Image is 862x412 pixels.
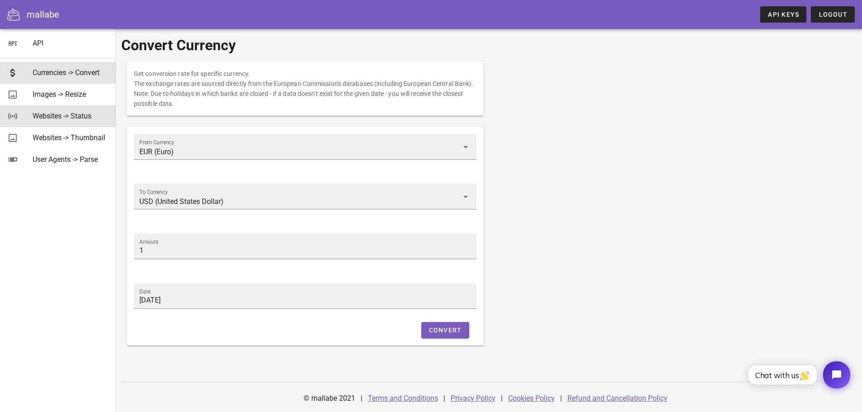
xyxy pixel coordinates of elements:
div: | [501,388,503,409]
label: Date [139,289,151,295]
button: Logout [811,6,855,23]
div: © mallabe 2021 [298,388,361,409]
div: User Agents -> Parse [33,155,109,164]
span: Convert [429,327,462,334]
button: Convert [421,322,469,338]
a: Terms and Conditions [368,394,438,403]
div: mallabe [27,8,59,21]
div: | [361,388,362,409]
span: API Keys [767,11,799,18]
div: Websites -> Thumbnail [33,133,109,142]
div: Websites -> Status [33,112,109,120]
a: Privacy Policy [451,394,495,403]
a: Refund and Cancellation Policy [567,394,667,403]
div: Currencies -> Convert [33,68,109,77]
span: Logout [818,11,848,18]
label: Amount [139,239,158,246]
a: API Keys [760,6,806,23]
h1: Convert Currency [121,34,857,56]
div: | [443,388,445,409]
iframe: Tidio Chat [738,354,858,396]
label: From Currency [139,139,174,146]
div: API [33,39,109,47]
label: To Currency [139,189,168,196]
a: Cookies Policy [508,394,555,403]
div: | [560,388,562,409]
div: Images -> Resize [33,90,109,99]
div: Get conversion rate for specific currency. The exchange rates are sourced directly from the Europ... [127,62,484,116]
